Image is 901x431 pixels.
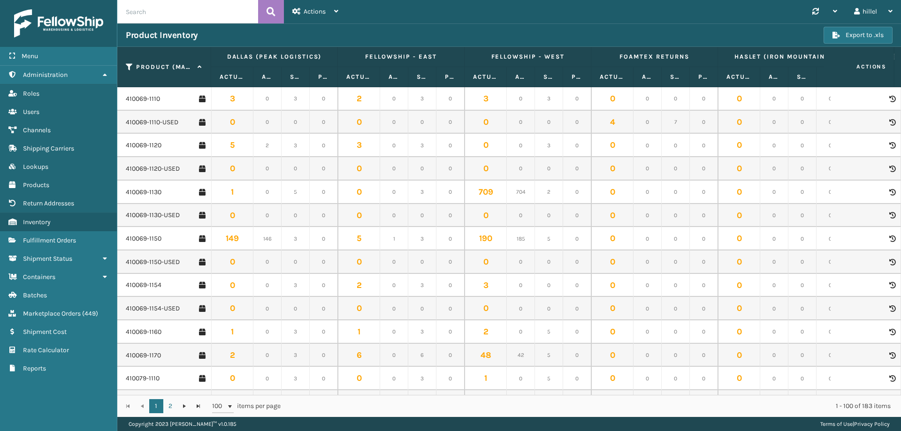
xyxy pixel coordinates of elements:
[126,327,161,337] a: 410069-1160
[670,73,681,81] label: Safety
[760,134,788,157] td: 0
[563,250,591,274] td: 0
[436,204,465,227] td: 0
[23,108,39,116] span: Users
[380,204,408,227] td: 0
[817,87,845,111] td: 0
[591,181,634,204] td: 0
[788,204,817,227] td: 0
[253,157,282,181] td: 0
[760,250,788,274] td: 0
[760,227,788,250] td: 0
[889,96,895,102] i: Product Activity
[23,310,81,318] span: Marketplace Orders
[563,87,591,111] td: 0
[563,274,591,297] td: 0
[797,73,808,81] label: Safety
[465,87,507,111] td: 3
[591,320,634,344] td: 0
[788,87,817,111] td: 0
[408,227,436,250] td: 3
[408,204,436,227] td: 0
[310,250,338,274] td: 0
[788,134,817,157] td: 0
[718,111,760,134] td: 0
[417,73,428,81] label: Safety
[22,52,38,60] span: Menu
[126,304,180,313] a: 410069-1154-USED
[507,87,535,111] td: 0
[338,157,380,181] td: 0
[465,320,507,344] td: 2
[817,204,845,227] td: 0
[211,181,253,204] td: 1
[126,257,180,267] a: 410069-1150-USED
[760,157,788,181] td: 0
[211,157,253,181] td: 0
[282,181,310,204] td: 5
[827,59,892,75] span: Actions
[563,227,591,250] td: 0
[507,274,535,297] td: 0
[817,134,845,157] td: 0
[634,274,662,297] td: 0
[126,141,161,150] a: 410069-1120
[889,352,895,359] i: Product Activity
[191,399,206,413] a: Go to the last page
[563,204,591,227] td: 0
[718,181,760,204] td: 0
[817,274,845,297] td: 0
[820,421,853,427] a: Terms of Use
[718,274,760,297] td: 0
[718,87,760,111] td: 0
[338,111,380,134] td: 0
[634,320,662,344] td: 0
[14,9,103,38] img: logo
[253,274,282,297] td: 0
[535,320,563,344] td: 5
[572,73,582,81] label: Pending
[535,297,563,320] td: 0
[760,111,788,134] td: 0
[126,118,178,127] a: 410069-1110-USED
[338,297,380,320] td: 0
[408,87,436,111] td: 3
[788,297,817,320] td: 0
[662,204,690,227] td: 0
[436,134,465,157] td: 0
[769,73,779,81] label: Available
[507,111,535,134] td: 0
[726,53,836,61] label: Haslet (Iron Mountain)
[591,87,634,111] td: 0
[718,157,760,181] td: 0
[600,73,625,81] label: Actual Quantity
[465,250,507,274] td: 0
[380,227,408,250] td: 1
[23,328,67,336] span: Shipment Cost
[211,274,253,297] td: 0
[408,320,436,344] td: 3
[507,181,535,204] td: 704
[445,73,456,81] label: Pending
[662,250,690,274] td: 0
[507,134,535,157] td: 0
[318,73,329,81] label: Pending
[563,157,591,181] td: 0
[718,297,760,320] td: 0
[662,274,690,297] td: 0
[408,250,436,274] td: 0
[338,204,380,227] td: 0
[338,320,380,344] td: 1
[262,73,273,81] label: Available
[662,87,690,111] td: 0
[563,297,591,320] td: 0
[690,297,718,320] td: 0
[338,181,380,204] td: 0
[177,399,191,413] a: Go to the next page
[535,250,563,274] td: 0
[889,166,895,172] i: Product Activity
[282,274,310,297] td: 3
[253,204,282,227] td: 0
[408,297,436,320] td: 0
[253,297,282,320] td: 0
